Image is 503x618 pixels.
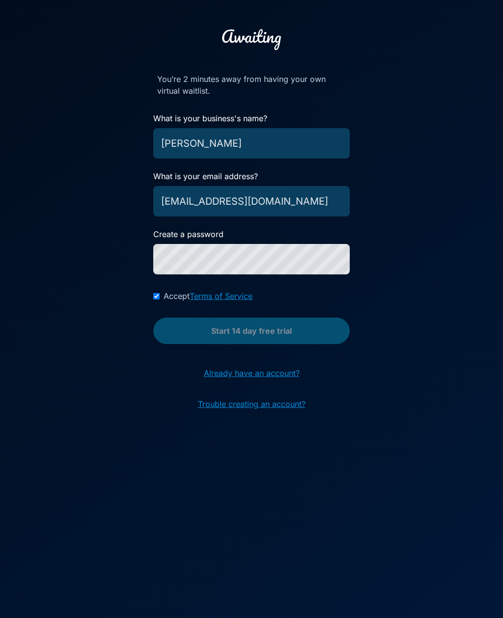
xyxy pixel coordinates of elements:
[190,290,252,302] a: Terms of Service
[153,293,160,299] input: AcceptTerms of Service
[153,73,350,97] p: You’re 2 minutes away from having your own virtual waitlist.
[153,228,350,240] label: Create a password
[153,318,350,344] button: Start 14 day free trial
[153,112,350,124] label: What is your business's name?
[198,398,306,410] a: Trouble creating an account?
[164,290,190,302] span: Accept
[153,170,350,182] label: What is your email address?
[196,360,307,386] a: Already have an account?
